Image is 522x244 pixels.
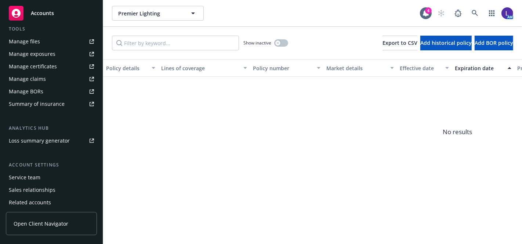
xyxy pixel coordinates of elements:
button: Export to CSV [383,36,417,50]
button: Expiration date [452,59,514,77]
span: Add BOR policy [475,39,513,46]
a: Report a Bug [451,6,465,21]
div: Expiration date [455,64,503,72]
a: Start snowing [434,6,449,21]
a: Manage certificates [6,61,97,72]
a: Manage BORs [6,86,97,97]
a: Summary of insurance [6,98,97,110]
div: Related accounts [9,197,51,208]
a: Switch app [485,6,499,21]
a: Service team [6,172,97,183]
a: Manage exposures [6,48,97,60]
span: Show inactive [243,40,271,46]
span: Export to CSV [383,39,417,46]
button: Premier Lighting [112,6,204,21]
button: Lines of coverage [158,59,250,77]
button: Policy number [250,59,323,77]
div: Market details [326,64,386,72]
div: Lines of coverage [161,64,239,72]
div: 4 [425,7,432,14]
span: Accounts [31,10,54,16]
span: Premier Lighting [118,10,182,17]
a: Loss summary generator [6,135,97,147]
button: Add historical policy [420,36,472,50]
span: Open Client Navigator [14,220,68,227]
a: Manage claims [6,73,97,85]
div: Loss summary generator [9,135,70,147]
a: Accounts [6,3,97,24]
input: Filter by keyword... [112,36,239,50]
button: Market details [323,59,397,77]
div: Sales relationships [9,184,55,196]
a: Search [468,6,482,21]
img: photo [501,7,513,19]
div: Manage certificates [9,61,57,72]
button: Policy details [103,59,158,77]
div: Manage claims [9,73,46,85]
div: Manage exposures [9,48,55,60]
div: Effective date [400,64,441,72]
div: Policy number [253,64,312,72]
span: Add historical policy [420,39,472,46]
div: Service team [9,172,40,183]
button: Add BOR policy [475,36,513,50]
a: Manage files [6,36,97,47]
div: Manage files [9,36,40,47]
button: Effective date [397,59,452,77]
div: Analytics hub [6,125,97,132]
div: Manage BORs [9,86,43,97]
a: Related accounts [6,197,97,208]
div: Tools [6,25,97,33]
div: Account settings [6,161,97,169]
a: Sales relationships [6,184,97,196]
div: Policy details [106,64,147,72]
div: Summary of insurance [9,98,65,110]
